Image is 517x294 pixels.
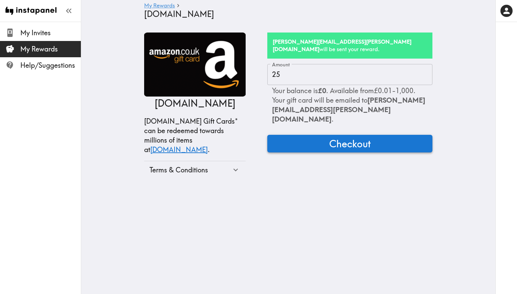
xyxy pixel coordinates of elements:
button: Checkout [267,135,432,152]
a: [DOMAIN_NAME] [150,145,208,154]
img: Amazon.co.uk [144,33,246,97]
p: [DOMAIN_NAME] Gift Cards* can be redeemed towards millions of items at . [144,117,246,154]
span: My Invites [20,28,81,38]
label: Amount [272,61,290,68]
h4: [DOMAIN_NAME] [144,9,427,19]
span: Checkout [329,137,371,150]
a: My Rewards [144,3,175,9]
span: Help/Suggestions [20,61,81,70]
div: Terms & Conditions [150,165,231,175]
b: £0 [318,86,326,95]
span: My Rewards [20,44,81,54]
span: Your balance is . Available from £0.01 - 1,000 . Your gift card will be emailed to . [272,86,425,123]
b: [PERSON_NAME][EMAIL_ADDRESS][PERSON_NAME][DOMAIN_NAME] [273,38,411,52]
span: [PERSON_NAME][EMAIL_ADDRESS][PERSON_NAME][DOMAIN_NAME] [272,96,425,123]
h6: will be sent your reward. [273,38,427,53]
div: Terms & Conditions [144,161,246,179]
p: [DOMAIN_NAME] [155,97,235,110]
